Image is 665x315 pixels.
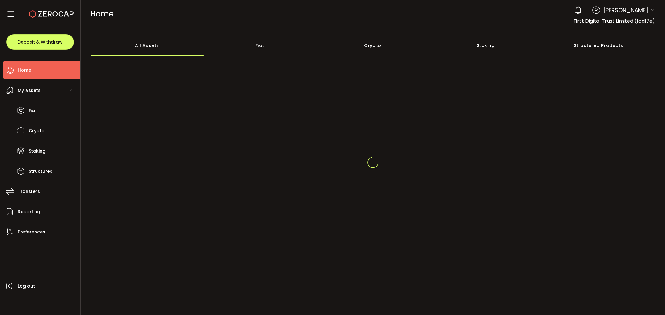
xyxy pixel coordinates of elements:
[18,66,31,75] span: Home
[18,86,41,95] span: My Assets
[542,35,655,56] div: Structured Products
[18,228,45,237] span: Preferences
[29,147,46,156] span: Staking
[573,17,655,25] span: First Digital Trust Limited (fcd17e)
[18,187,40,196] span: Transfers
[17,40,63,44] span: Deposit & Withdraw
[29,106,37,115] span: Fiat
[603,6,648,14] span: [PERSON_NAME]
[29,167,52,176] span: Structures
[634,285,665,315] iframe: Chat Widget
[18,282,35,291] span: Log out
[29,126,45,135] span: Crypto
[429,35,542,56] div: Staking
[91,35,204,56] div: All Assets
[18,207,40,216] span: Reporting
[204,35,316,56] div: Fiat
[316,35,429,56] div: Crypto
[6,34,74,50] button: Deposit & Withdraw
[91,8,114,19] span: Home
